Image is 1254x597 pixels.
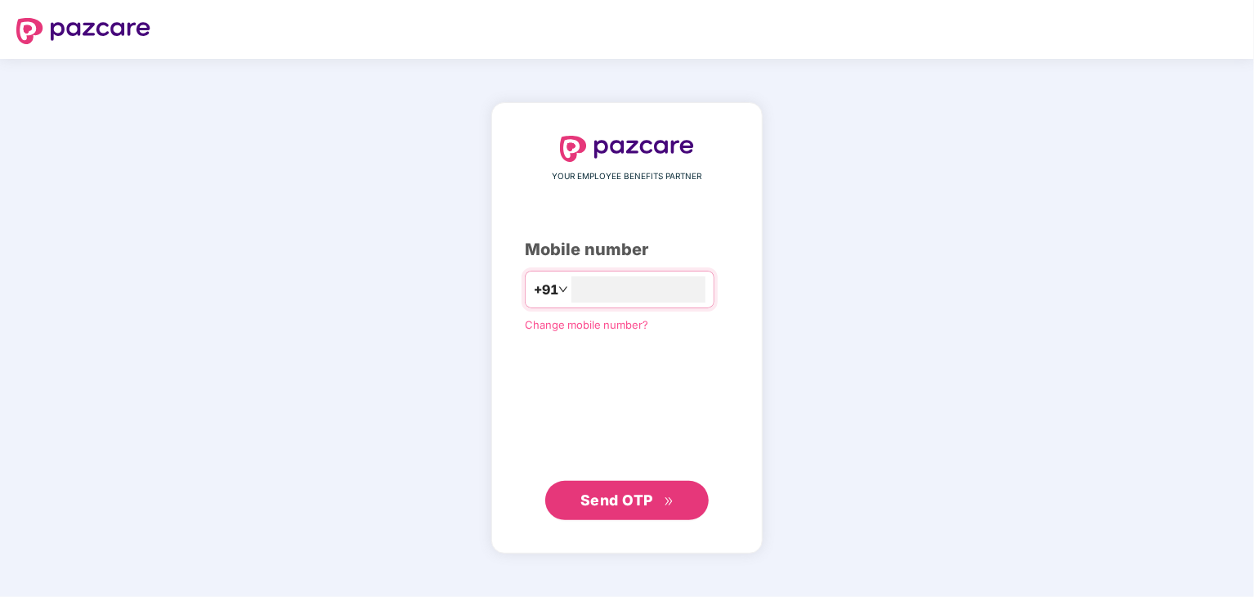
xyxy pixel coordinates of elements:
[553,170,702,183] span: YOUR EMPLOYEE BENEFITS PARTNER
[525,318,648,331] a: Change mobile number?
[580,492,653,509] span: Send OTP
[545,481,709,520] button: Send OTPdouble-right
[664,496,674,507] span: double-right
[560,136,694,162] img: logo
[525,237,729,263] div: Mobile number
[558,285,568,294] span: down
[534,280,558,300] span: +91
[16,18,150,44] img: logo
